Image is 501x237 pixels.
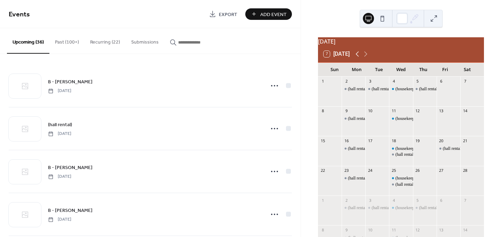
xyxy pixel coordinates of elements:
div: (hall rental) [372,86,391,92]
div: 2 [344,79,349,84]
div: (hall rental) [419,86,439,92]
span: [DATE] [48,174,71,180]
div: (hall rental) [395,152,415,158]
div: 9 [344,108,349,114]
div: (hall rental) [413,205,437,211]
div: 26 [415,168,420,173]
span: (hall rental) [48,121,72,129]
div: (housekeeping) [389,146,413,152]
div: 9 [344,227,349,232]
div: 19 [415,138,420,143]
div: 7 [462,79,468,84]
div: Sun [324,63,346,77]
div: Fri [434,63,456,77]
div: Mon [346,63,368,77]
button: Submissions [126,28,164,53]
div: 20 [439,138,444,143]
span: Events [9,8,30,21]
span: Export [219,11,237,18]
div: (hall rental) [389,182,413,188]
div: Sat [456,63,478,77]
div: (hall rental) [365,86,389,92]
div: 3 [367,79,373,84]
div: 3 [367,198,373,203]
div: 22 [320,168,325,173]
div: (hall rental) [348,146,367,152]
div: Tue [368,63,390,77]
div: (hall rental) [348,175,367,181]
div: (hall rental) [348,86,367,92]
div: 11 [391,108,396,114]
div: 11 [391,227,396,232]
div: 24 [367,168,373,173]
span: [DATE] [48,88,71,94]
span: Add Event [260,11,287,18]
div: 16 [344,138,349,143]
div: 28 [462,168,468,173]
div: 6 [439,79,444,84]
a: B - [PERSON_NAME] [48,206,93,214]
div: (hall rental) [413,86,437,92]
div: (housekeeping) [395,116,421,122]
div: (housekeeping) [389,205,413,211]
div: (hall rental) [365,205,389,211]
div: 7 [462,198,468,203]
button: Upcoming (36) [7,28,49,54]
div: 5 [415,79,420,84]
div: 8 [320,108,325,114]
div: 4 [391,198,396,203]
div: 4 [391,79,396,84]
button: Add Event [245,8,292,20]
div: 12 [415,227,420,232]
div: (housekeeping) [395,86,421,92]
div: (hall rental) [348,205,367,211]
div: (hall rental) [342,86,365,92]
div: (housekeeping) [389,116,413,122]
div: (hall rental) [372,205,391,211]
div: [DATE] [318,37,484,46]
div: 17 [367,138,373,143]
div: (housekeeping) [395,146,421,152]
div: 25 [391,168,396,173]
div: Thu [412,63,434,77]
span: B - [PERSON_NAME] [48,164,93,171]
div: 10 [367,108,373,114]
div: 10 [367,227,373,232]
a: Export [204,8,242,20]
div: 1 [320,198,325,203]
button: Recurring (22) [85,28,126,53]
div: 6 [439,198,444,203]
div: (hall rental) [342,146,365,152]
div: (hall rental) [348,116,367,122]
div: 23 [344,168,349,173]
a: (hall rental) [48,121,72,129]
div: 1 [320,79,325,84]
button: 7[DATE] [321,49,352,59]
span: [DATE] [48,131,71,137]
div: 14 [462,108,468,114]
div: 15 [320,138,325,143]
div: (hall rental) [395,182,415,188]
span: [DATE] [48,216,71,223]
div: 18 [391,138,396,143]
div: 12 [415,108,420,114]
div: (housekeeping) [389,175,413,181]
a: B - [PERSON_NAME] [48,163,93,171]
div: (hall rental) [443,146,462,152]
div: 8 [320,227,325,232]
div: 14 [462,227,468,232]
div: (hall rental) [389,152,413,158]
button: Past (100+) [49,28,85,53]
div: 5 [415,198,420,203]
div: 2 [344,198,349,203]
div: 27 [439,168,444,173]
div: (housekeeping) [389,86,413,92]
div: (housekeeping) [395,205,421,211]
a: B - [PERSON_NAME] [48,78,93,86]
div: 21 [462,138,468,143]
div: (hall rental) [342,205,365,211]
div: (housekeeping) [395,175,421,181]
span: B - [PERSON_NAME] [48,207,93,214]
